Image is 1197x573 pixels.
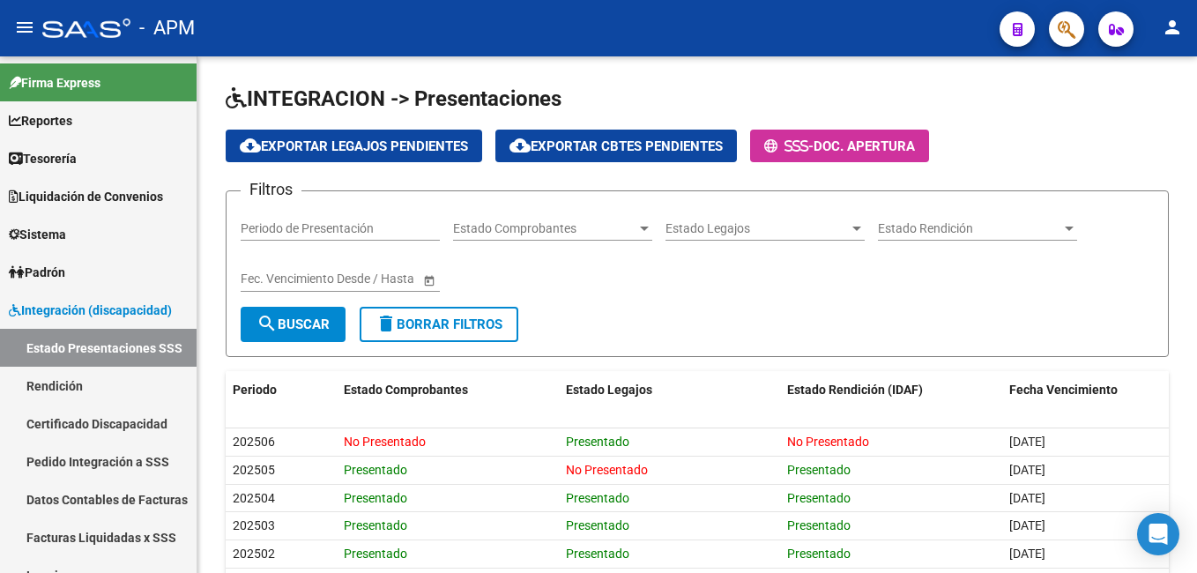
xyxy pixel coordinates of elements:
span: No Presentado [787,435,869,449]
span: Presentado [566,435,629,449]
span: 202502 [233,547,275,561]
span: INTEGRACION -> Presentaciones [226,86,561,111]
mat-icon: cloud_download [509,135,531,156]
span: Periodo [233,383,277,397]
h3: Filtros [241,177,301,202]
input: End date [310,272,397,286]
span: Sistema [9,225,66,244]
span: No Presentado [344,435,426,449]
span: Exportar Legajos Pendientes [240,138,468,154]
span: Presentado [787,518,851,532]
span: [DATE] [1009,435,1045,449]
span: Estado Legajos [566,383,652,397]
mat-icon: search [256,313,278,334]
datatable-header-cell: Estado Legajos [559,371,781,409]
span: Presentado [787,463,851,477]
span: No Presentado [566,463,648,477]
mat-icon: delete [375,313,397,334]
button: Exportar Legajos Pendientes [226,130,482,162]
span: Reportes [9,111,72,130]
span: Presentado [344,547,407,561]
span: 202506 [233,435,275,449]
span: [DATE] [1009,547,1045,561]
span: - APM [139,9,195,48]
span: Presentado [344,491,407,505]
button: Borrar Filtros [360,307,518,342]
span: Presentado [787,547,851,561]
mat-icon: menu [14,17,35,38]
mat-icon: cloud_download [240,135,261,156]
span: 202505 [233,463,275,477]
span: [DATE] [1009,463,1045,477]
span: Integración (discapacidad) [9,301,172,320]
span: Buscar [256,316,330,332]
span: Presentado [787,491,851,505]
span: Presentado [344,518,407,532]
span: - [764,138,814,154]
span: Borrar Filtros [375,316,502,332]
mat-icon: person [1162,17,1183,38]
datatable-header-cell: Estado Rendición (IDAF) [780,371,1002,409]
span: Estado Comprobantes [344,383,468,397]
span: Estado Comprobantes [453,221,636,236]
button: Open calendar [420,271,438,289]
span: Exportar Cbtes Pendientes [509,138,723,154]
button: Buscar [241,307,346,342]
span: Padrón [9,263,65,282]
div: Open Intercom Messenger [1137,513,1179,555]
span: 202504 [233,491,275,505]
span: Estado Rendición [878,221,1061,236]
input: Start date [241,272,295,286]
span: Firma Express [9,73,100,93]
span: Fecha Vencimiento [1009,383,1118,397]
span: 202503 [233,518,275,532]
button: Exportar Cbtes Pendientes [495,130,737,162]
span: Estado Rendición (IDAF) [787,383,923,397]
datatable-header-cell: Periodo [226,371,337,409]
span: Presentado [566,491,629,505]
span: Presentado [566,547,629,561]
span: Presentado [566,518,629,532]
span: Doc. Apertura [814,138,915,154]
datatable-header-cell: Fecha Vencimiento [1002,371,1169,409]
span: Presentado [344,463,407,477]
span: Tesorería [9,149,77,168]
button: -Doc. Apertura [750,130,929,162]
span: Estado Legajos [665,221,849,236]
span: Liquidación de Convenios [9,187,163,206]
span: [DATE] [1009,491,1045,505]
datatable-header-cell: Estado Comprobantes [337,371,559,409]
span: [DATE] [1009,518,1045,532]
